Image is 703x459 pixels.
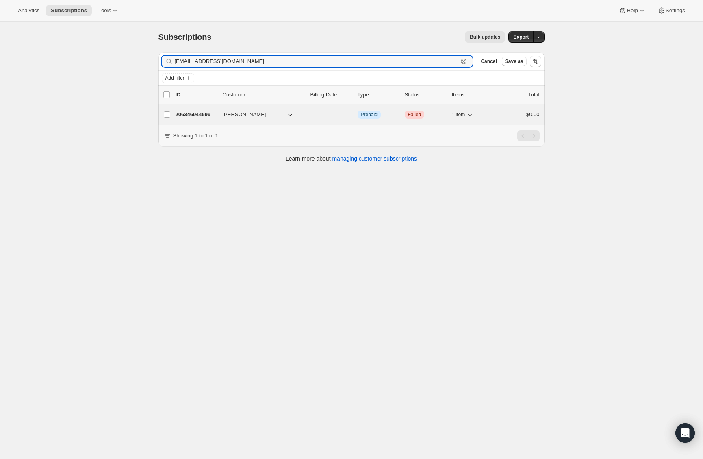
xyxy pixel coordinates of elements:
[452,109,474,120] button: 1 item
[218,108,299,121] button: [PERSON_NAME]
[175,56,458,67] input: Filter subscribers
[452,91,493,99] div: Items
[477,57,500,66] button: Cancel
[176,109,540,120] div: 206346944599[PERSON_NAME]---InfoPrepaidCriticalFailed1 item$0.00
[508,31,534,43] button: Export
[460,57,468,65] button: Clear
[158,33,212,41] span: Subscriptions
[176,111,216,119] p: 206346944599
[614,5,651,16] button: Help
[13,5,44,16] button: Analytics
[666,7,685,14] span: Settings
[465,31,505,43] button: Bulk updates
[286,154,417,163] p: Learn more about
[481,58,497,65] span: Cancel
[517,130,540,141] nav: Pagination
[502,57,527,66] button: Save as
[310,91,351,99] p: Billing Date
[165,75,184,81] span: Add filter
[405,91,445,99] p: Status
[176,91,216,99] p: ID
[310,111,316,117] span: ---
[513,34,529,40] span: Export
[452,111,465,118] span: 1 item
[332,155,417,162] a: managing customer subscriptions
[358,91,398,99] div: Type
[526,111,540,117] span: $0.00
[223,111,266,119] span: [PERSON_NAME]
[470,34,500,40] span: Bulk updates
[361,111,378,118] span: Prepaid
[653,5,690,16] button: Settings
[176,91,540,99] div: IDCustomerBilling DateTypeStatusItemsTotal
[162,73,194,83] button: Add filter
[51,7,87,14] span: Subscriptions
[93,5,124,16] button: Tools
[408,111,421,118] span: Failed
[18,7,39,14] span: Analytics
[46,5,92,16] button: Subscriptions
[223,91,304,99] p: Customer
[98,7,111,14] span: Tools
[505,58,523,65] span: Save as
[173,132,218,140] p: Showing 1 to 1 of 1
[528,91,539,99] p: Total
[530,56,541,67] button: Sort the results
[675,423,695,443] div: Open Intercom Messenger
[627,7,638,14] span: Help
